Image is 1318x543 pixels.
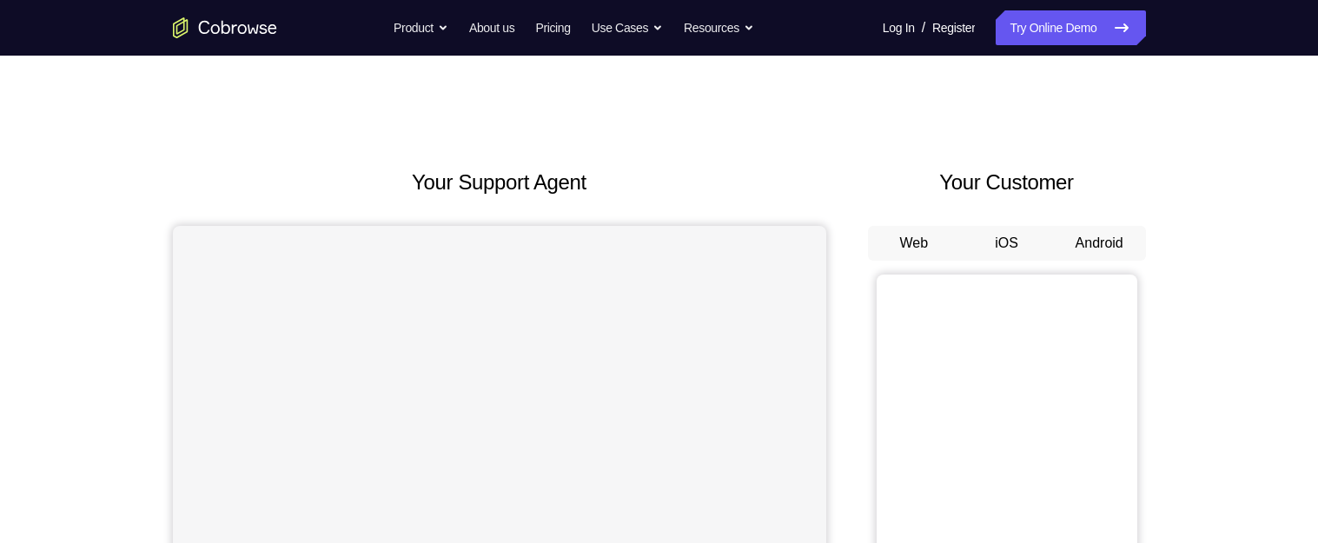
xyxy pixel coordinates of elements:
[394,10,448,45] button: Product
[922,17,925,38] span: /
[173,167,826,198] h2: Your Support Agent
[883,10,915,45] a: Log In
[996,10,1145,45] a: Try Online Demo
[592,10,663,45] button: Use Cases
[469,10,514,45] a: About us
[535,10,570,45] a: Pricing
[684,10,754,45] button: Resources
[868,226,961,261] button: Web
[868,167,1146,198] h2: Your Customer
[173,17,277,38] a: Go to the home page
[932,10,975,45] a: Register
[960,226,1053,261] button: iOS
[1053,226,1146,261] button: Android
